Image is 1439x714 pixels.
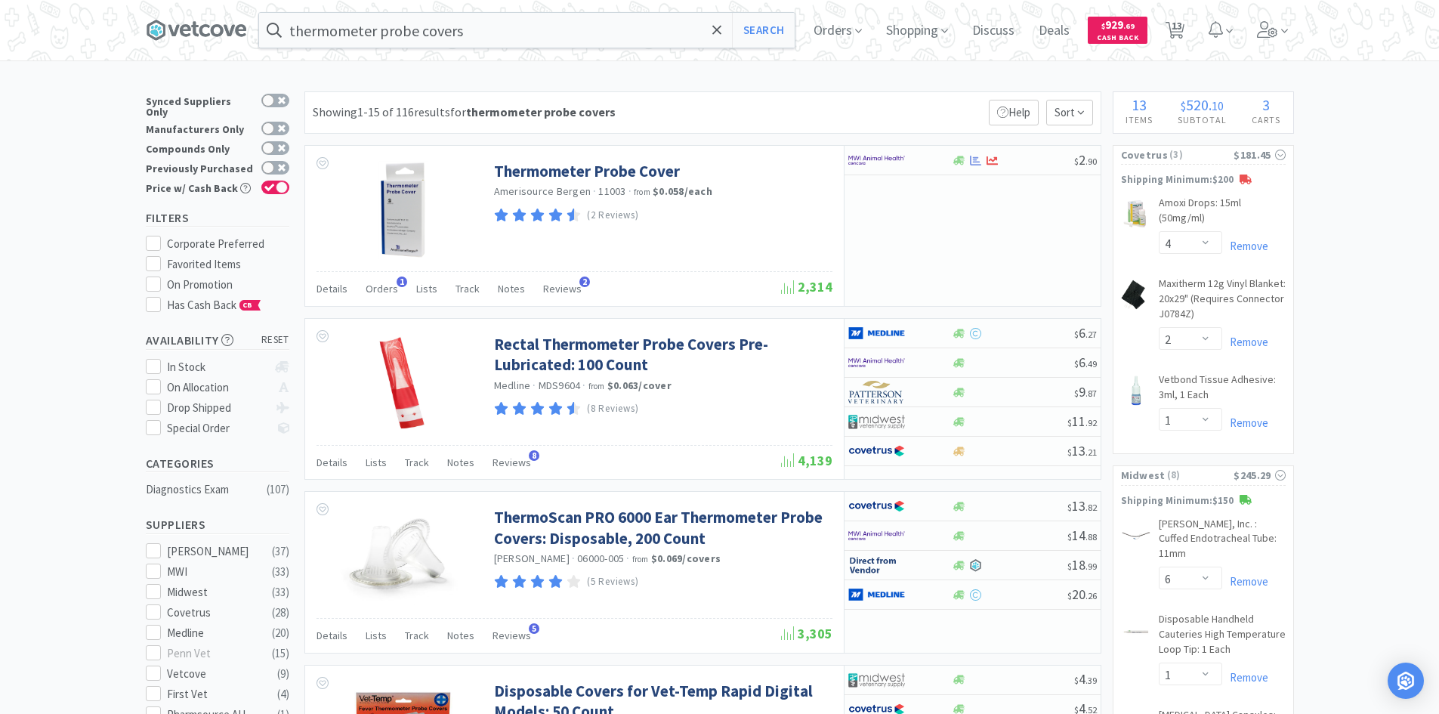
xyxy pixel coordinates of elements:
[1121,615,1151,645] img: 57eac0277dc0426f841087c30d5eeca3_710855.jpeg
[167,399,267,417] div: Drop Shipped
[1067,586,1097,603] span: 20
[167,624,261,642] div: Medline
[848,583,905,606] img: a646391c64b94eb2892348a965bf03f3_134.png
[240,301,255,310] span: CB
[1181,98,1186,113] span: $
[543,282,582,295] span: Reviews
[1033,24,1076,38] a: Deals
[1222,670,1268,685] a: Remove
[1097,34,1138,44] span: Cash Back
[1085,156,1097,167] span: . 90
[593,184,596,198] span: ·
[1159,196,1286,231] a: Amoxi Drops: 15ml (50mg/ml)
[272,624,289,642] div: ( 20 )
[338,507,468,605] img: 885fb073cf6040adb089b0d281545c54_329126.png
[317,282,347,295] span: Details
[632,554,649,564] span: from
[1067,531,1072,542] span: $
[628,184,631,198] span: ·
[598,184,625,198] span: 11003
[1085,417,1097,428] span: . 92
[405,629,429,642] span: Track
[1159,277,1286,327] a: Maxitherm 12g Vinyl Blanket: 20x29" (Requires Connector J0784Z)
[1113,113,1166,127] h4: Items
[167,379,267,397] div: On Allocation
[1234,147,1285,163] div: $181.45
[1074,388,1079,399] span: $
[1234,467,1285,484] div: $245.29
[1074,675,1079,686] span: $
[1113,172,1293,188] p: Shipping Minimum: $200
[529,623,539,634] span: 5
[626,552,629,565] span: ·
[494,379,531,392] a: Medline
[1132,95,1147,114] span: 13
[1067,527,1097,544] span: 14
[651,552,721,565] strong: $0.069 / covers
[259,13,795,48] input: Search by item, sku, manufacturer, ingredient, size...
[1123,21,1135,31] span: . 69
[272,604,289,622] div: ( 28 )
[781,452,832,469] span: 4,139
[1067,556,1097,573] span: 18
[781,278,832,295] span: 2,314
[1088,10,1147,51] a: $929.69Cash Back
[1074,329,1079,340] span: $
[588,381,605,391] span: from
[1101,21,1105,31] span: $
[146,161,254,174] div: Previously Purchased
[1074,151,1097,168] span: 2
[1186,95,1209,114] span: 520
[493,629,531,642] span: Reviews
[1166,468,1234,483] span: ( 8 )
[167,419,267,437] div: Special Order
[966,24,1021,38] a: Discuss
[146,181,254,193] div: Price w/ Cash Back
[1121,376,1151,406] img: 6d7e23ac5989483d93a7f7d13d92f036_26133.png
[1240,113,1293,127] h4: Carts
[167,604,261,622] div: Covetrus
[167,644,261,663] div: Penn Vet
[366,282,398,295] span: Orders
[1159,372,1286,408] a: Vetbond Tissue Adhesive: 3ml, 1 Each
[366,629,387,642] span: Lists
[582,379,585,392] span: ·
[1121,280,1146,310] img: 810bf1f2f9c44a9f99bbc30d54f10189_35494.png
[378,161,428,259] img: 6801e3835893495d9d08d126779403fc_637910.png
[494,334,829,376] a: Rectal Thermometer Probe Covers Pre-Lubricated: 100 Count
[494,552,570,565] a: [PERSON_NAME]
[1166,97,1240,113] div: .
[1067,497,1097,515] span: 13
[1067,561,1072,572] span: $
[1222,335,1268,349] a: Remove
[272,583,289,601] div: ( 33 )
[146,94,254,117] div: Synced Suppliers Only
[587,574,638,590] p: (5 Reviews)
[146,455,289,472] h5: Categories
[1160,26,1190,39] a: 13
[1074,354,1097,371] span: 6
[146,481,268,499] div: Diagnostics Exam
[587,208,638,224] p: (2 Reviews)
[1085,675,1097,686] span: . 39
[1074,324,1097,342] span: 6
[579,277,590,287] span: 2
[146,332,289,349] h5: Availability
[494,161,680,181] a: Thermometer Probe Cover
[1262,95,1270,114] span: 3
[1067,442,1097,459] span: 13
[1168,147,1234,162] span: ( 3 )
[1074,358,1079,369] span: $
[416,282,437,295] span: Lists
[848,410,905,433] img: 4dd14cff54a648ac9e977f0c5da9bc2e_5.png
[447,629,474,642] span: Notes
[848,351,905,374] img: f6b2451649754179b5b4e0c70c3f7cb0_2.png
[529,450,539,461] span: 8
[1085,561,1097,572] span: . 99
[848,381,905,403] img: f5e969b455434c6296c6d81ef179fa71_3.png
[1121,147,1168,163] span: Covetrus
[653,184,712,198] strong: $0.058 / each
[272,644,289,663] div: ( 15 )
[277,665,289,683] div: ( 9 )
[167,358,267,376] div: In Stock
